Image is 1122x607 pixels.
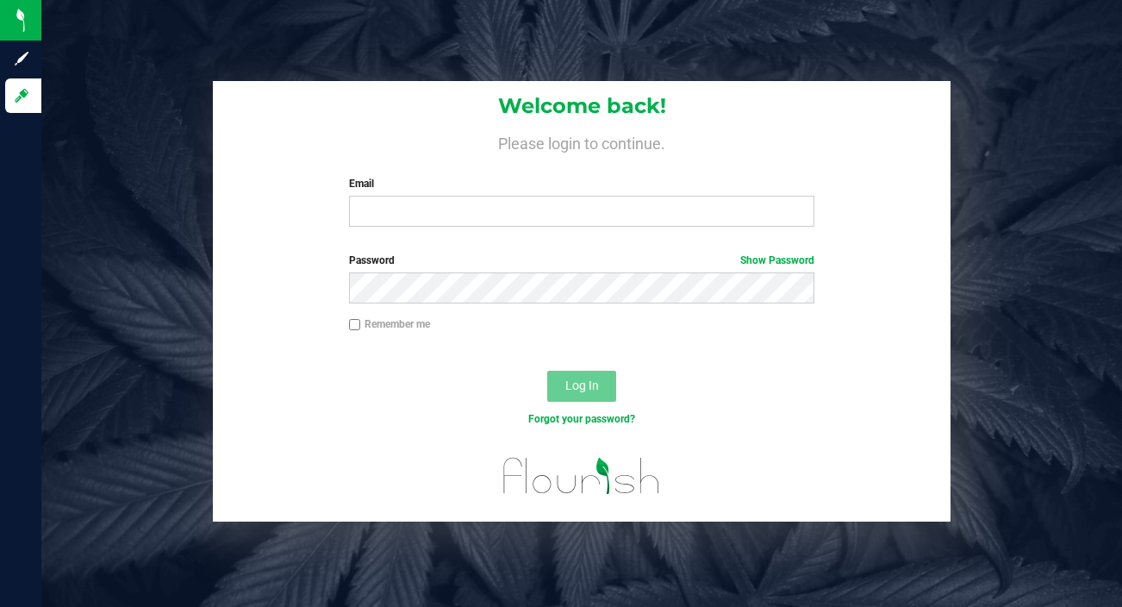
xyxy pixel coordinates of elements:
[547,371,616,402] button: Log In
[213,95,951,117] h1: Welcome back!
[13,87,30,104] inline-svg: Log in
[213,131,951,152] h4: Please login to continue.
[13,50,30,67] inline-svg: Sign up
[349,254,395,266] span: Password
[349,316,430,332] label: Remember me
[565,379,599,392] span: Log In
[489,445,674,507] img: flourish_logo.svg
[349,319,361,331] input: Remember me
[740,254,814,266] a: Show Password
[528,413,635,425] a: Forgot your password?
[349,176,815,191] label: Email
